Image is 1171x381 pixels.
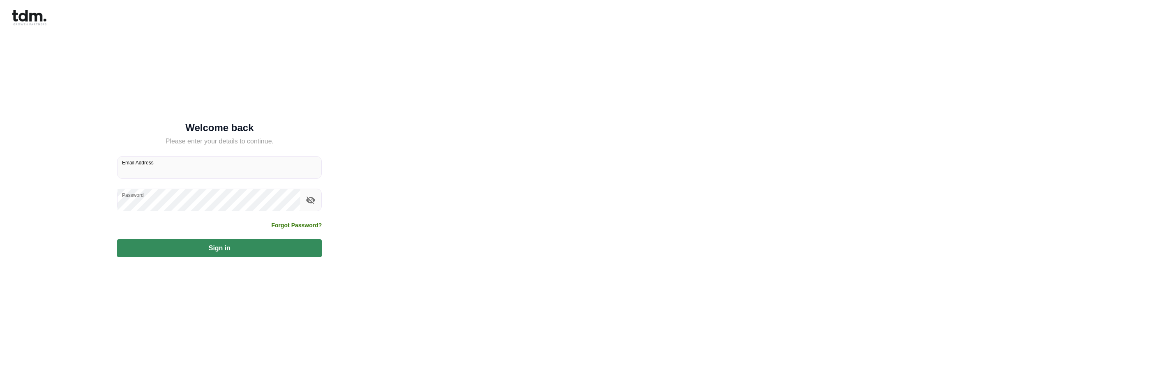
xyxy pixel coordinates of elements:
label: Email Address [122,159,154,166]
button: toggle password visibility [304,193,318,207]
h5: Please enter your details to continue. [117,136,322,146]
a: Forgot Password? [271,221,322,229]
h5: Welcome back [117,124,322,132]
label: Password [122,192,144,199]
button: Sign in [117,239,322,257]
